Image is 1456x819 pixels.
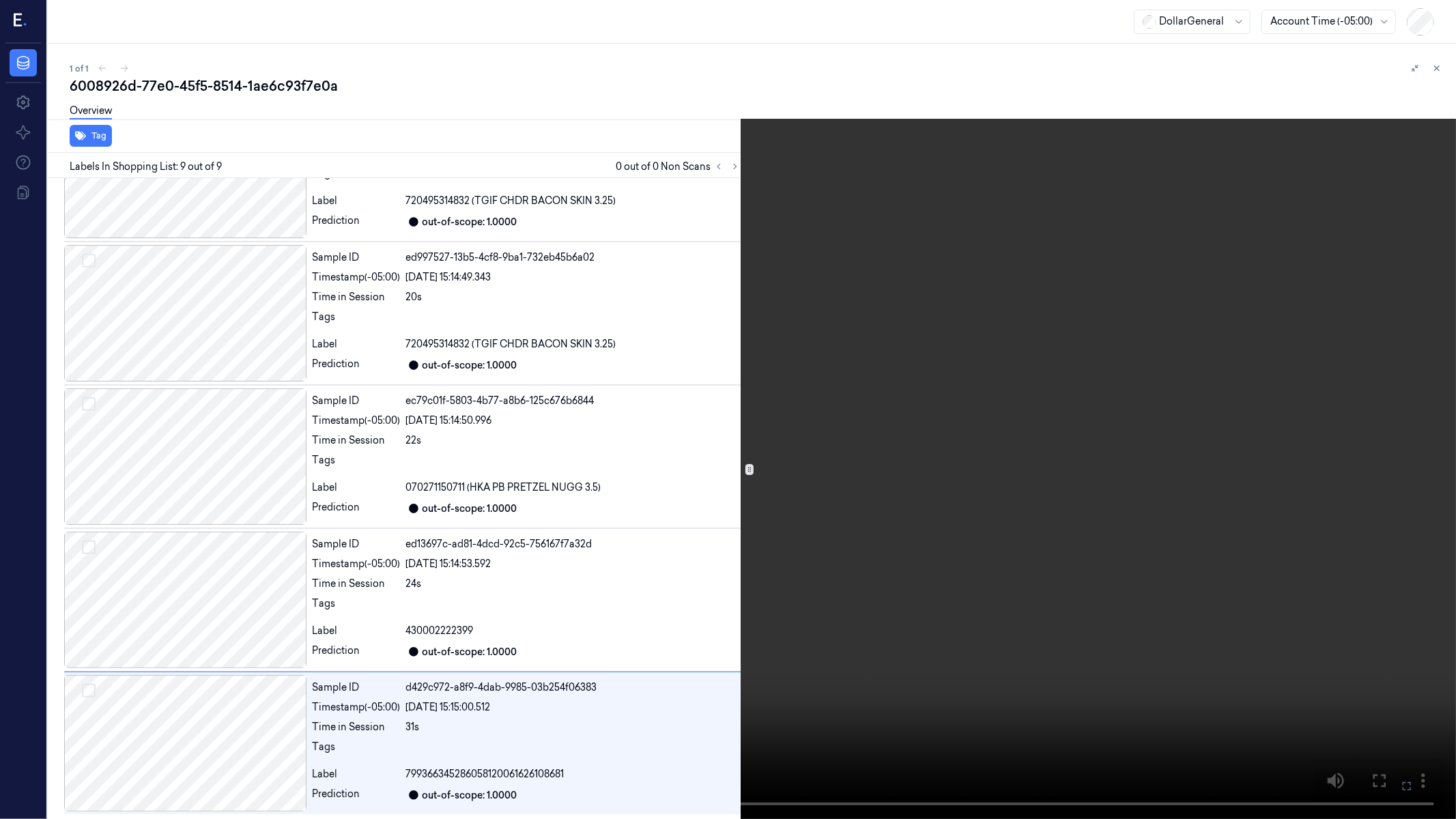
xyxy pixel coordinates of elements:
[312,480,400,495] div: Label
[312,433,400,448] div: Time in Session
[405,270,743,285] div: [DATE] 15:14:49.343
[82,254,96,268] button: Select row
[405,337,616,351] span: 720495314832 (TGIF CHDR BACON SKIN 3.25)
[405,624,473,638] span: 430002222399
[70,76,1445,96] div: 6008926d-77e0-45f5-8514-1ae6c93f7e0a
[422,788,517,803] div: out-of-scope: 1.0000
[312,270,400,285] div: Timestamp (-05:00)
[422,358,517,373] div: out-of-scope: 1.0000
[422,502,517,516] div: out-of-scope: 1.0000
[312,214,400,230] div: Prediction
[405,537,743,551] div: ed13697c-ad81-4dcd-92c5-756167f7a32d
[422,645,517,659] div: out-of-scope: 1.0000
[405,414,743,428] div: [DATE] 15:14:50.996
[82,541,96,554] button: Select row
[405,700,743,715] div: [DATE] 15:15:00.512
[405,557,743,571] div: [DATE] 15:14:53.592
[405,394,743,408] div: ec79c01f-5803-4b77-a8b6-125c676b6844
[70,63,89,74] span: 1 of 1
[312,787,400,803] div: Prediction
[312,700,400,715] div: Timestamp (-05:00)
[312,740,400,762] div: Tags
[70,125,112,147] button: Tag
[70,104,112,119] a: Overview
[405,433,743,448] div: 22s
[82,684,96,698] button: Select row
[312,250,400,265] div: Sample ID
[312,337,400,351] div: Label
[616,158,743,175] span: 0 out of 0 Non Scans
[312,624,400,638] div: Label
[405,577,743,591] div: 24s
[312,500,400,517] div: Prediction
[312,597,400,618] div: Tags
[312,537,400,551] div: Sample ID
[312,310,400,332] div: Tags
[405,480,601,495] span: 070271150711 (HKA PB PRETZEL NUGG 3.5)
[312,453,400,475] div: Tags
[312,394,400,408] div: Sample ID
[312,194,400,208] div: Label
[422,215,517,229] div: out-of-scope: 1.0000
[312,767,400,781] div: Label
[82,397,96,411] button: Select row
[312,577,400,591] div: Time in Session
[405,767,564,781] span: 799366345286058120061626108681
[312,680,400,695] div: Sample ID
[312,557,400,571] div: Timestamp (-05:00)
[405,680,743,695] div: d429c972-a8f9-4dab-9985-03b254f06383
[70,160,222,174] span: Labels In Shopping List: 9 out of 9
[312,357,400,373] div: Prediction
[312,290,400,304] div: Time in Session
[312,414,400,428] div: Timestamp (-05:00)
[312,720,400,734] div: Time in Session
[312,644,400,660] div: Prediction
[405,290,743,304] div: 20s
[405,194,616,208] span: 720495314832 (TGIF CHDR BACON SKIN 3.25)
[405,250,743,265] div: ed997527-13b5-4cf8-9ba1-732eb45b6a02
[405,720,743,734] div: 31s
